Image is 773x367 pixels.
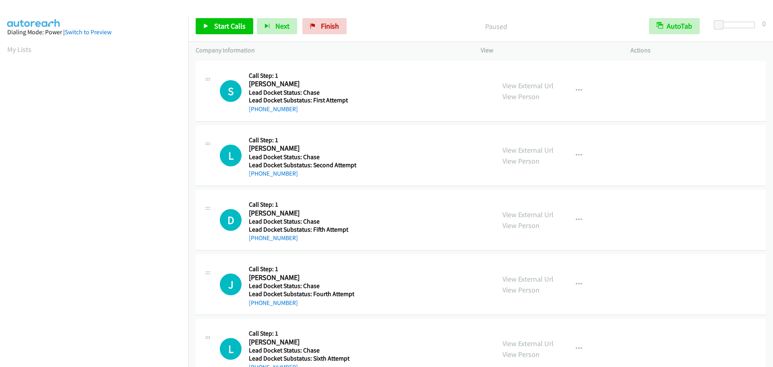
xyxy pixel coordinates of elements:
span: Next [275,21,289,31]
button: Next [257,18,297,34]
h5: Call Step: 1 [249,201,354,209]
p: Company Information [196,46,466,55]
p: View [481,46,616,55]
h5: Call Step: 1 [249,265,354,273]
h2: [PERSON_NAME] [249,79,354,89]
div: The call is yet to be attempted [220,338,242,360]
h1: L [220,145,242,166]
a: View Person [502,156,539,166]
a: Finish [302,18,347,34]
div: The call is yet to be attempted [220,209,242,231]
a: View Person [502,350,539,359]
h5: Lead Docket Substatus: Fifth Attempt [249,226,354,234]
a: My Lists [7,45,31,54]
a: View External Url [502,339,554,348]
p: Actions [630,46,766,55]
a: View Person [502,221,539,230]
a: View Person [502,92,539,101]
h5: Lead Docket Substatus: Second Attempt [249,161,356,169]
h5: Call Step: 1 [249,330,354,338]
a: View External Url [502,274,554,284]
h5: Lead Docket Status: Chase [249,346,354,355]
h5: Lead Docket Substatus: First Attempt [249,96,354,104]
a: Start Calls [196,18,253,34]
h1: J [220,274,242,295]
a: View External Url [502,210,554,219]
a: [PHONE_NUMBER] [249,105,298,113]
div: The call is yet to be attempted [220,145,242,166]
a: [PHONE_NUMBER] [249,299,298,307]
h2: [PERSON_NAME] [249,144,354,153]
a: View External Url [502,81,554,90]
h5: Lead Docket Status: Chase [249,282,354,290]
a: View Person [502,285,539,294]
h5: Lead Docket Substatus: Fourth Attempt [249,290,354,298]
p: Paused [358,21,635,32]
h2: [PERSON_NAME] [249,338,354,347]
h2: [PERSON_NAME] [249,209,354,218]
h5: Call Step: 1 [249,72,354,80]
span: Finish [321,21,339,31]
a: Switch to Preview [65,28,112,36]
h5: Lead Docket Status: Chase [249,153,356,161]
h5: Lead Docket Status: Chase [249,218,354,226]
div: Dialing Mode: Power | [7,27,181,37]
h2: [PERSON_NAME] [249,273,354,282]
a: View External Url [502,145,554,155]
h1: L [220,338,242,360]
a: [PHONE_NUMBER] [249,234,298,242]
div: The call is yet to be attempted [220,80,242,102]
h1: S [220,80,242,102]
a: [PHONE_NUMBER] [249,170,298,177]
h1: D [220,209,242,231]
h5: Lead Docket Substatus: Sixth Attempt [249,355,354,363]
div: 0 [762,18,766,29]
h5: Call Step: 1 [249,136,356,144]
button: AutoTab [649,18,700,34]
span: Start Calls [214,21,246,31]
div: The call is yet to be attempted [220,274,242,295]
div: Delay between calls (in seconds) [718,22,755,28]
h5: Lead Docket Status: Chase [249,89,354,97]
